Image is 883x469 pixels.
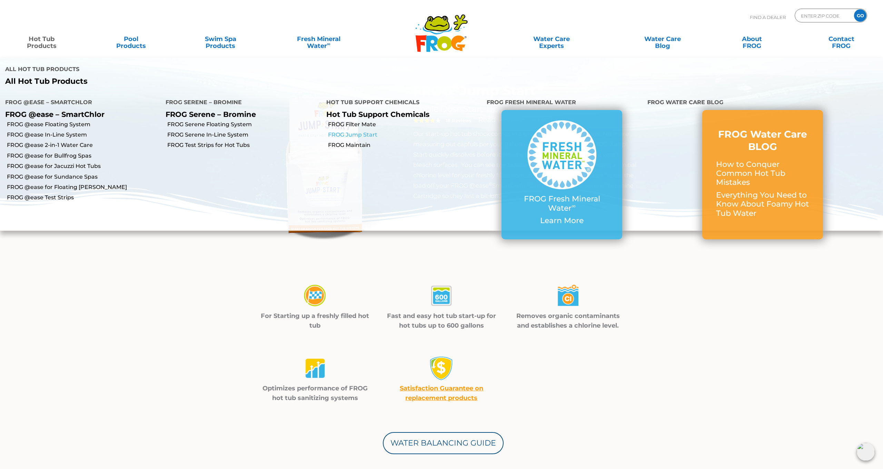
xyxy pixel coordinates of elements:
[5,110,155,119] p: FROG @ease – SmartChlor
[800,11,847,21] input: Zip Code Form
[5,63,436,77] h4: All Hot Tub Products
[167,131,321,139] a: FROG Serene In-Line System
[716,191,809,218] p: Everything You Need to Know About Foamy Hot Tub Water
[7,141,160,149] a: FROG @ease 2-in-1 Water Care
[166,96,316,110] h4: FROG Serene – Bromine
[303,284,327,308] img: jumpstart-01
[328,121,482,128] a: FROG Filter Mate
[7,173,160,181] a: FROG @ease for Sundance Spas
[647,96,878,110] h4: FROG Water Care Blog
[487,96,637,110] h4: FROG Fresh Mineral Water
[556,284,580,308] img: jumpstart-03
[7,131,160,139] a: FROG @ease In-Line System
[327,41,330,47] sup: ∞
[750,9,786,26] p: Find A Dealer
[328,141,482,149] a: FROG Maintain
[326,96,476,110] h4: Hot Tub Support Chemicals
[326,110,476,119] p: Hot Tub Support Chemicals
[328,131,482,139] a: FROG Jump Start
[716,128,809,153] h3: FROG Water Care BLOG
[572,202,576,209] sup: ∞
[513,311,623,330] p: Removes organic contaminants and establishes a chlorine level.
[515,120,608,229] a: FROG Fresh Mineral Water∞ Learn More
[275,32,362,46] a: Fresh MineralWater∞
[96,32,166,46] a: PoolProducts
[167,141,321,149] a: FROG Test Strips for Hot Tubs
[854,9,866,22] input: GO
[400,385,483,402] a: Satisfaction Guarantee on replacement products
[857,443,875,461] img: openIcon
[716,160,809,187] p: How to Conquer Common Hot Tub Mistakes
[429,356,454,380] img: money-back1-small
[7,183,160,191] a: FROG @ease for Floating [PERSON_NAME]
[260,383,370,403] p: Optimizes performance of FROG hot tub sanitizing systems
[515,216,608,225] p: Learn More
[186,32,255,46] a: Swim SpaProducts
[166,110,316,119] p: FROG Serene – Bromine
[387,311,496,330] p: Fast and easy hot tub start-up for hot tubs up to 600 gallons
[7,121,160,128] a: FROG @ease Floating System
[260,311,370,330] p: For Starting up a freshly filled hot tub
[7,152,160,160] a: FROG @ease for Bullfrog Spas
[717,32,787,46] a: AboutFROG
[7,162,160,170] a: FROG @ease for Jacuzzi Hot Tubs
[495,32,608,46] a: Water CareExperts
[716,128,809,221] a: FROG Water Care BLOG How to Conquer Common Hot Tub Mistakes Everything You Need to Know About Foa...
[429,284,454,308] img: jumpstart-02
[5,96,155,110] h4: FROG @ease – SmartChlor
[303,356,327,381] img: jumpstart-04
[383,432,504,454] a: Water Balancing Guide
[7,194,160,201] a: FROG @ease Test Strips
[7,32,77,46] a: Hot TubProducts
[806,32,876,46] a: ContactFROG
[515,194,608,213] p: FROG Fresh Mineral Water
[5,77,436,86] a: All Hot Tub Products
[167,121,321,128] a: FROG Serene Floating System
[628,32,697,46] a: Water CareBlog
